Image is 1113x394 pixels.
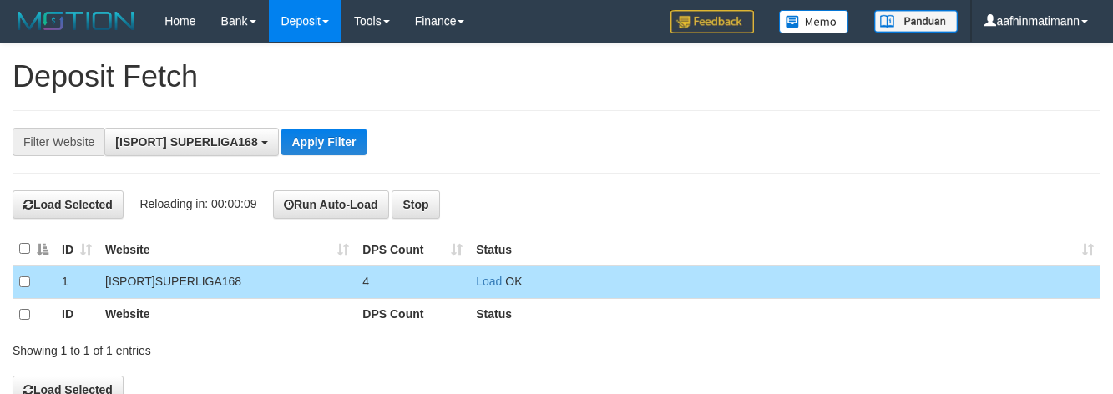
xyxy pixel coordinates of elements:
th: Website [99,298,356,331]
a: Load [476,275,502,288]
img: MOTION_logo.png [13,8,139,33]
button: [ISPORT] SUPERLIGA168 [104,128,278,156]
div: Filter Website [13,128,104,156]
th: ID [55,298,99,331]
th: Status [469,298,1100,331]
th: ID: activate to sort column ascending [55,233,99,265]
span: Reloading in: 00:00:09 [139,197,256,210]
th: DPS Count: activate to sort column ascending [356,233,469,265]
th: Website: activate to sort column ascending [99,233,356,265]
span: OK [505,275,522,288]
button: Load Selected [13,190,124,219]
div: Showing 1 to 1 of 1 entries [13,336,451,359]
button: Stop [392,190,439,219]
th: Status: activate to sort column ascending [469,233,1100,265]
img: Feedback.jpg [670,10,754,33]
span: [ISPORT] SUPERLIGA168 [115,135,257,149]
th: DPS Count [356,298,469,331]
img: panduan.png [874,10,958,33]
td: [ISPORT] SUPERLIGA168 [99,265,356,299]
span: 4 [362,275,369,288]
td: 1 [55,265,99,299]
button: Run Auto-Load [273,190,389,219]
img: Button%20Memo.svg [779,10,849,33]
h1: Deposit Fetch [13,60,1100,93]
button: Apply Filter [281,129,366,155]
